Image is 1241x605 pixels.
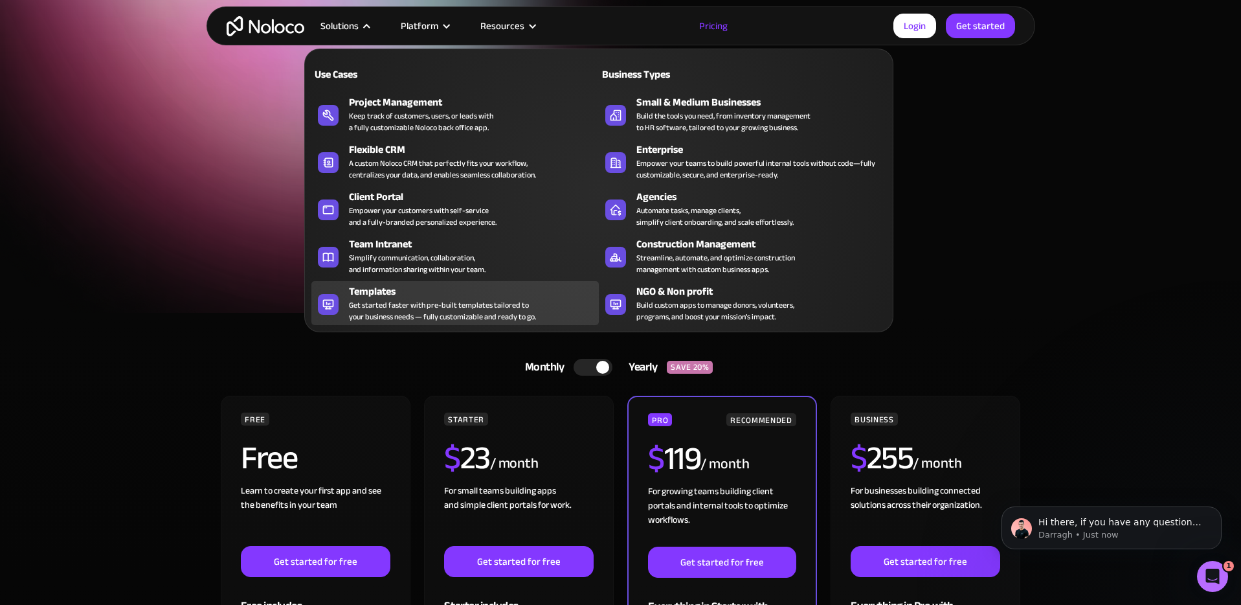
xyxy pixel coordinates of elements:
a: Flexible CRMA custom Noloco CRM that perfectly fits your workflow,centralizes your data, and enab... [311,139,599,183]
div: Templates [349,284,605,299]
a: Pricing [683,17,744,34]
h2: 23 [444,442,490,474]
div: Solutions [304,17,385,34]
div: Client Portal [349,189,605,205]
a: Project ManagementKeep track of customers, users, or leads witha fully customizable Noloco back o... [311,92,599,136]
div: Streamline, automate, and optimize construction management with custom business apps. [636,252,795,275]
div: FREE [241,413,269,426]
div: Construction Management [636,236,892,252]
div: Monthly [509,358,574,377]
div: Flexible CRM [349,142,605,157]
h2: 255 [851,442,913,474]
div: RECOMMENDED [726,413,796,426]
div: A custom Noloco CRM that perfectly fits your workflow, centralizes your data, and enables seamles... [349,157,536,181]
div: For small teams building apps and simple client portals for work. ‍ [444,484,593,546]
div: BUSINESS [851,413,897,426]
div: Platform [385,17,464,34]
div: Empower your teams to build powerful internal tools without code—fully customizable, secure, and ... [636,157,880,181]
div: For growing teams building client portals and internal tools to optimize workflows. [648,485,796,547]
a: Small & Medium BusinessesBuild the tools you need, from inventory managementto HR software, tailo... [599,92,886,136]
a: Get started for free [241,546,390,577]
a: Client PortalEmpower your customers with self-serviceand a fully-branded personalized experience. [311,187,599,231]
div: Empower your customers with self-service and a fully-branded personalized experience. [349,205,497,228]
div: Agencies [636,189,892,205]
a: NGO & Non profitBuild custom apps to manage donors, volunteers,programs, and boost your mission’s... [599,281,886,325]
nav: Solutions [304,30,893,332]
div: Team Intranet [349,236,605,252]
div: Use Cases [311,67,450,82]
div: Build the tools you need, from inventory management to HR software, tailored to your growing busi... [636,110,811,133]
iframe: Intercom notifications message [982,479,1241,570]
iframe: Intercom live chat [1197,561,1228,592]
div: Automate tasks, manage clients, simplify client onboarding, and scale effortlessly. [636,205,794,228]
a: EnterpriseEmpower your teams to build powerful internal tools without code—fully customizable, se... [599,139,886,183]
span: $ [851,428,867,488]
a: AgenciesAutomate tasks, manage clients,simplify client onboarding, and scale effortlessly. [599,187,886,231]
div: Solutions [320,17,359,34]
h2: 119 [648,442,700,475]
a: Team IntranetSimplify communication, collaboration,and information sharing within your team. [311,234,599,278]
span: 1 [1224,561,1234,571]
div: Get started faster with pre-built templates tailored to your business needs — fully customizable ... [349,299,536,323]
div: / month [490,453,539,474]
a: Get started for free [851,546,1000,577]
div: Platform [401,17,438,34]
div: / month [700,454,749,475]
h2: Free [241,442,297,474]
div: Build custom apps to manage donors, volunteers, programs, and boost your mission’s impact. [636,299,794,323]
a: Get started for free [444,546,593,577]
div: SAVE 20% [667,361,713,374]
div: Resources [464,17,550,34]
div: PRO [648,413,672,426]
div: Keep track of customers, users, or leads with a fully customizable Noloco back office app. [349,110,493,133]
a: TemplatesGet started faster with pre-built templates tailored toyour business needs — fully custo... [311,281,599,325]
a: Use Cases [311,59,599,89]
span: $ [648,428,664,489]
a: Construction ManagementStreamline, automate, and optimize constructionmanagement with custom busi... [599,234,886,278]
div: Project Management [349,95,605,110]
span: $ [444,428,460,488]
a: home [227,16,304,36]
div: / month [913,453,961,474]
div: Small & Medium Businesses [636,95,892,110]
div: STARTER [444,413,487,426]
a: Login [893,14,936,38]
div: Enterprise [636,142,892,157]
div: Learn to create your first app and see the benefits in your team ‍ [241,484,390,546]
div: NGO & Non profit [636,284,892,299]
a: Get started [946,14,1015,38]
div: Simplify communication, collaboration, and information sharing within your team. [349,252,486,275]
div: Yearly [612,358,667,377]
a: Business Types [599,59,886,89]
div: Resources [480,17,524,34]
div: For businesses building connected solutions across their organization. ‍ [851,484,1000,546]
h1: A plan for organizations of all sizes [219,133,1022,172]
a: Get started for free [648,547,796,578]
div: Business Types [599,67,737,82]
